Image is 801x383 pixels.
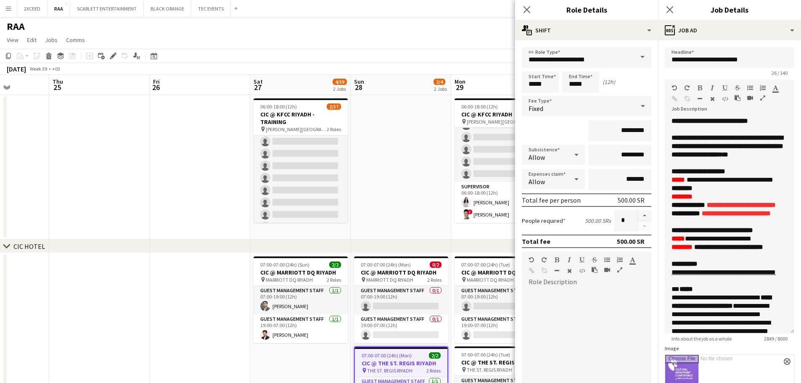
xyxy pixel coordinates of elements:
[45,36,58,44] span: Jobs
[52,66,60,72] div: +03
[254,98,348,223] app-job-card: 06:00-18:00 (12h)2/57CIC @ KFCC RIYADH - TRAINING [PERSON_NAME][GEOGRAPHIC_DATA]2 Roles
[554,256,560,263] button: Bold
[522,237,550,246] div: Total fee
[617,267,623,273] button: Fullscreen
[515,20,658,40] div: Shift
[24,34,40,45] a: Edit
[638,210,651,221] button: Increase
[27,36,37,44] span: Edit
[522,217,566,225] label: People required
[455,256,549,343] app-job-card: 07:00-07:00 (24h) (Tue)0/2CIC @ MARRIOTT DQ RIYADH MARRIOTT DQ RIYADH2 RolesGuest Management Staf...
[3,34,22,45] a: View
[13,242,45,251] div: CIC HOTEL
[367,367,412,374] span: THE ST. REGIS RIYADH
[7,65,26,73] div: [DATE]
[747,85,753,91] button: Unordered List
[354,269,448,276] h3: CIC @ MARRIOTT DQ RIYADH
[455,78,465,85] span: Mon
[455,98,549,223] app-job-card: 06:00-18:00 (12h)4/57CIC @ KFCC RIYADH [PERSON_NAME][GEOGRAPHIC_DATA]2 Roles Supervisor2/206:00-1...
[254,78,263,85] span: Sat
[603,78,615,86] div: (12h)
[354,78,364,85] span: Sun
[592,256,597,263] button: Strikethrough
[455,111,549,118] h3: CIC @ KFCC RIYADH
[467,367,512,373] span: THE ST. REGIS RIYADH
[566,256,572,263] button: Italic
[529,104,543,113] span: Fixed
[266,277,313,283] span: MARRIOTT DQ RIYADH
[541,256,547,263] button: Redo
[461,261,510,268] span: 07:00-07:00 (24h) (Tue)
[152,82,160,92] span: 26
[333,86,346,92] div: 2 Jobs
[329,261,341,268] span: 2/2
[427,277,441,283] span: 2 Roles
[7,36,19,44] span: View
[426,367,441,374] span: 2 Roles
[434,86,447,92] div: 2 Jobs
[461,103,498,110] span: 06:00-18:00 (12h)
[455,286,549,314] app-card-role: Guest Management Staff0/107:00-19:00 (12h)
[709,95,715,102] button: Clear Formatting
[51,82,63,92] span: 25
[366,277,413,283] span: MARRIOTT DQ RIYADH
[735,85,740,91] button: Strikethrough
[629,256,635,263] button: Text Color
[722,95,728,102] button: HTML Code
[354,314,448,343] app-card-role: Guest Management Staff0/119:00-07:00 (12h)
[722,85,728,91] button: Underline
[361,261,411,268] span: 07:00-07:00 (24h) (Mon)
[735,95,740,101] button: Paste as plain text
[254,256,348,343] app-job-card: 07:00-07:00 (24h) (Sun)2/2CIC @ MARRIOTT DQ RIYADH MARRIOTT DQ RIYADH2 RolesGuest Management Staf...
[709,85,715,91] button: Italic
[658,20,801,40] div: Job Ad
[254,111,348,126] h3: CIC @ KFCC RIYADH - TRAINING
[260,103,297,110] span: 06:00-18:00 (12h)
[254,314,348,343] app-card-role: Guest Management Staff1/119:00-07:00 (12h)[PERSON_NAME]
[254,269,348,276] h3: CIC @ MARRIOTT DQ RIYADH
[617,237,645,246] div: 500.00 SR
[467,119,528,125] span: [PERSON_NAME][GEOGRAPHIC_DATA]
[604,267,610,273] button: Insert video
[455,359,549,366] h3: CIC @ THE ST. REGIS RIYADH
[42,34,61,45] a: Jobs
[362,352,412,359] span: 07:00-07:00 (24h) (Mon)
[529,177,545,186] span: Allow
[617,256,623,263] button: Ordered List
[684,85,690,91] button: Redo
[354,286,448,314] app-card-role: Guest Management Staff0/107:00-19:00 (12h)
[461,351,510,358] span: 07:00-07:00 (24h) (Tue)
[355,359,447,367] h3: CIC @ THE ST. REGIS RIYADH
[658,4,801,15] h3: Job Details
[333,79,347,85] span: 4/59
[772,85,778,91] button: Text Color
[529,153,545,161] span: Allow
[468,209,473,214] span: !
[618,196,645,204] div: 500.00 SR
[455,182,549,223] app-card-role: Supervisor2/206:00-18:00 (12h)[PERSON_NAME]![PERSON_NAME]
[455,314,549,343] app-card-role: Guest Management Staff0/119:00-07:00 (12h)
[522,196,581,204] div: Total fee per person
[153,78,160,85] span: Fri
[665,335,738,342] span: Info about the job as a whole
[455,269,549,276] h3: CIC @ MARRIOTT DQ RIYADH
[354,256,448,343] app-job-card: 07:00-07:00 (24h) (Mon)0/2CIC @ MARRIOTT DQ RIYADH MARRIOTT DQ RIYADH2 RolesGuest Management Staf...
[592,267,597,273] button: Paste as plain text
[252,82,263,92] span: 27
[579,256,585,263] button: Underline
[467,277,514,283] span: MARRIOTT DQ RIYADH
[28,66,49,72] span: Week 39
[760,85,766,91] button: Ordered List
[515,4,658,15] h3: Role Details
[529,256,534,263] button: Undo
[17,0,48,17] button: 2XCEED
[70,0,144,17] button: SCARLETT ENTERTAINMENT
[585,217,611,225] div: 500.00 SR x
[554,267,560,274] button: Horizontal Line
[327,103,341,110] span: 2/57
[430,261,441,268] span: 0/2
